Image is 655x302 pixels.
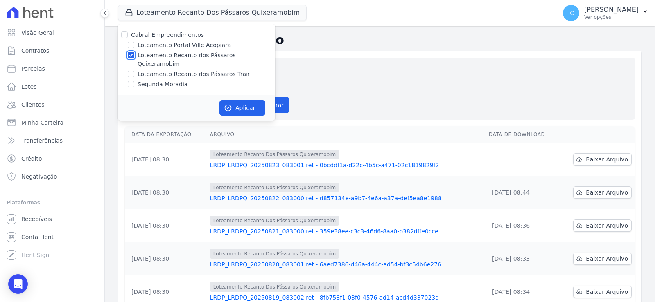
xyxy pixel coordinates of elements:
[262,97,289,113] button: Gerar
[219,100,265,116] button: Aplicar
[210,293,482,302] a: LRDP_LRDPQ_20250819_083002.ret - 8fb758f1-03f0-4576-ad14-acd4d337023d
[210,216,339,226] span: Loteamento Recanto Dos Pássaros Quixeramobim
[584,6,639,14] p: [PERSON_NAME]
[3,60,101,77] a: Parcelas
[138,41,231,49] label: Loteamento Portal Ville Acopiara
[586,155,628,163] span: Baixar Arquivo
[138,80,187,89] label: Segunda Moradia
[210,282,339,292] span: Loteamento Recanto Dos Pássaros Quixeramobim
[573,153,632,166] a: Baixar Arquivo
[486,176,559,209] td: [DATE] 08:44
[573,253,632,265] a: Baixar Arquivo
[3,25,101,41] a: Visão Geral
[21,215,52,223] span: Recebíveis
[21,65,45,73] span: Parcelas
[586,188,628,197] span: Baixar Arquivo
[586,221,628,230] span: Baixar Arquivo
[3,132,101,149] a: Transferências
[3,43,101,59] a: Contratos
[138,70,252,78] label: Loteamento Recanto dos Pássaros Trairi
[21,233,54,241] span: Conta Hent
[118,5,307,20] button: Loteamento Recanto Dos Pássaros Quixeramobim
[210,249,339,259] span: Loteamento Recanto Dos Pássaros Quixeramobim
[573,186,632,199] a: Baixar Arquivo
[125,176,207,209] td: [DATE] 08:30
[3,168,101,185] a: Negativação
[21,154,42,163] span: Crédito
[568,10,574,16] span: JC
[21,101,44,109] span: Clientes
[573,219,632,232] a: Baixar Arquivo
[207,126,486,143] th: Arquivo
[7,198,98,208] div: Plataformas
[131,31,204,38] label: Cabral Empreendimentos
[486,242,559,275] td: [DATE] 08:33
[486,209,559,242] td: [DATE] 08:36
[21,47,49,55] span: Contratos
[210,161,482,169] a: LRDP_LRDPQ_20250823_083001.ret - 0bcddf1a-d22c-4b5c-a471-02c1819829f2
[3,96,101,113] a: Clientes
[21,83,37,91] span: Lotes
[586,288,628,296] span: Baixar Arquivo
[210,183,339,192] span: Loteamento Recanto Dos Pássaros Quixeramobim
[21,119,63,127] span: Minha Carteira
[3,150,101,167] a: Crédito
[21,29,54,37] span: Visão Geral
[21,172,57,181] span: Negativação
[556,2,655,25] button: JC [PERSON_NAME] Ver opções
[8,274,28,294] div: Open Intercom Messenger
[138,51,275,68] label: Loteamento Recanto dos Pássaros Quixeramobim
[3,229,101,245] a: Conta Hent
[486,126,559,143] th: Data de Download
[210,194,482,202] a: LRDP_LRDPQ_20250822_083000.ret - d857134e-a9b7-4e6a-a37a-def5ea8e1988
[210,260,482,268] a: LRDP_LRDPQ_20250820_083001.ret - 6aed7386-d46a-444c-ad54-bf3c54b6e276
[573,286,632,298] a: Baixar Arquivo
[3,114,101,131] a: Minha Carteira
[3,211,101,227] a: Recebíveis
[3,78,101,95] a: Lotes
[584,14,639,20] p: Ver opções
[125,209,207,242] td: [DATE] 08:30
[125,126,207,143] th: Data da Exportação
[210,150,339,159] span: Loteamento Recanto Dos Pássaros Quixeramobim
[125,143,207,176] td: [DATE] 08:30
[118,33,642,47] h2: Exportações de Retorno
[125,242,207,275] td: [DATE] 08:30
[586,255,628,263] span: Baixar Arquivo
[210,227,482,235] a: LRDP_LRDPQ_20250821_083000.ret - 359e38ee-c3c3-46d6-8aa0-b382dffe0cce
[21,136,63,145] span: Transferências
